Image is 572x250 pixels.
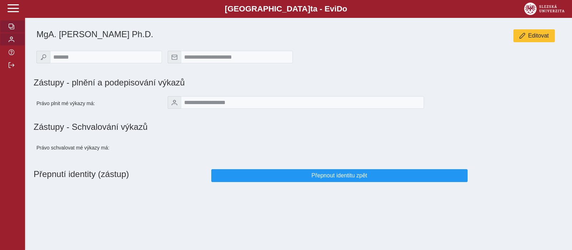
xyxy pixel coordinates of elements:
[34,122,563,132] h1: Zástupy - Schvalování výkazů
[34,93,165,113] div: Právo plnit mé výkazy má:
[528,33,549,39] span: Editovat
[34,166,208,185] h1: Přepnutí identity (zástup)
[513,29,555,42] button: Editovat
[310,4,313,13] span: t
[211,169,468,182] button: Přepnout identitu zpět
[524,3,564,15] img: logo_web_su.png
[34,138,165,158] div: Právo schvalovat mé výkazy má:
[34,78,380,88] h1: Zástupy - plnění a podepisování výkazů
[217,172,462,179] span: Přepnout identitu zpět
[336,4,342,13] span: D
[21,4,551,14] b: [GEOGRAPHIC_DATA] a - Evi
[342,4,347,13] span: o
[36,29,380,39] h1: MgA. [PERSON_NAME] Ph.D.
